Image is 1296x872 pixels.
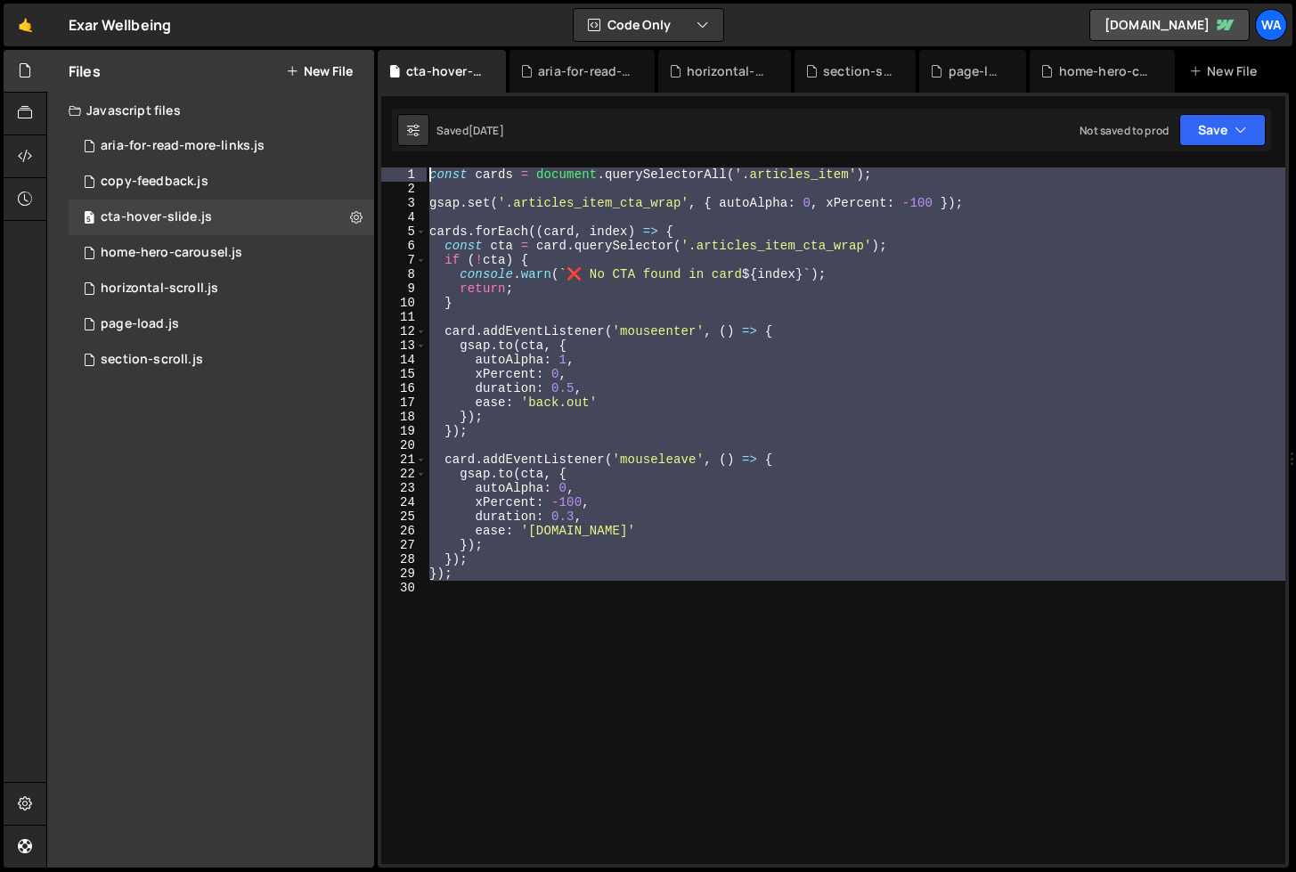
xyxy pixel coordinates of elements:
div: 28 [381,552,427,566]
div: 13 [381,338,427,353]
div: 27 [381,538,427,552]
div: 25 [381,509,427,524]
div: 8 [381,267,427,281]
div: 14 [381,353,427,367]
div: aria-for-read-more-links.js [538,62,632,80]
div: Javascript files [47,93,374,128]
div: 6 [381,239,427,253]
a: 🤙 [4,4,47,46]
span: 5 [84,212,94,226]
div: aria-for-read-more-links.js [101,138,265,154]
div: Exar Wellbeing [69,14,171,36]
div: 19 [381,424,427,438]
div: horizontal-scroll.js [101,281,218,297]
div: home-hero-carousel.js [1059,62,1153,80]
div: 16 [381,381,427,395]
div: cta-hover-slide.js [101,209,212,225]
div: section-scroll.js [101,352,203,368]
div: 22 [381,467,427,481]
div: 24 [381,495,427,509]
div: Not saved to prod [1080,123,1169,138]
div: 9 [381,281,427,296]
div: [DATE] [469,123,504,138]
h2: Files [69,61,101,81]
div: 12 [381,324,427,338]
div: 30 [381,581,427,595]
div: 15 [381,367,427,381]
div: 18 [381,410,427,424]
a: wa [1255,9,1287,41]
div: cta-hover-slide.js [406,62,485,80]
div: 20 [381,438,427,452]
div: 5 [381,224,427,239]
div: New File [1189,62,1264,80]
div: 17 [381,395,427,410]
div: 16122/43314.js [69,164,374,200]
div: 16122/43585.js [69,235,374,271]
div: section-scroll.js [823,62,894,80]
button: Code Only [574,9,723,41]
div: 3 [381,196,427,210]
div: 16122/45954.js [69,342,374,378]
div: horizontal-scroll.js [687,62,770,80]
div: copy-feedback.js [101,174,208,190]
div: page-load.js [101,316,179,332]
div: 26 [381,524,427,538]
div: 29 [381,566,427,581]
div: 10 [381,296,427,310]
div: 16122/44019.js [69,200,374,235]
div: 2 [381,182,427,196]
button: New File [286,64,353,78]
div: 11 [381,310,427,324]
button: Save [1179,114,1266,146]
div: 16122/44105.js [69,306,374,342]
div: 1 [381,167,427,182]
div: 7 [381,253,427,267]
div: 16122/46370.js [69,128,374,164]
div: 16122/45071.js [69,271,374,306]
div: 4 [381,210,427,224]
div: home-hero-carousel.js [101,245,242,261]
div: 23 [381,481,427,495]
div: 21 [381,452,427,467]
div: Saved [436,123,504,138]
a: [DOMAIN_NAME] [1089,9,1250,41]
div: page-load.js [949,62,1006,80]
